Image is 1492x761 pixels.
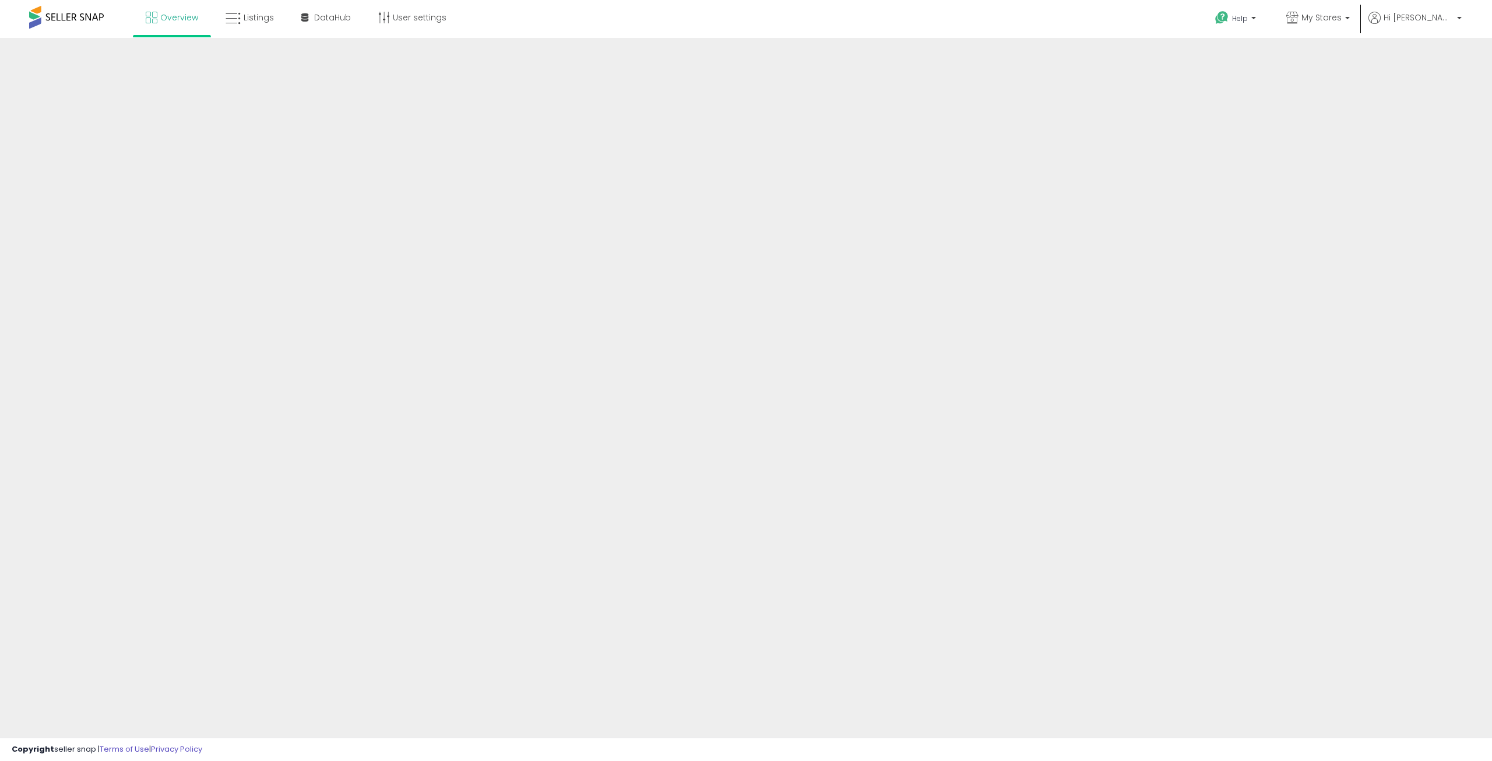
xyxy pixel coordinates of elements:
[314,12,351,23] span: DataHub
[1232,13,1248,23] span: Help
[1215,10,1229,25] i: Get Help
[1301,12,1342,23] span: My Stores
[160,12,198,23] span: Overview
[1384,12,1454,23] span: Hi [PERSON_NAME]
[1368,12,1462,38] a: Hi [PERSON_NAME]
[1206,2,1268,38] a: Help
[244,12,274,23] span: Listings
